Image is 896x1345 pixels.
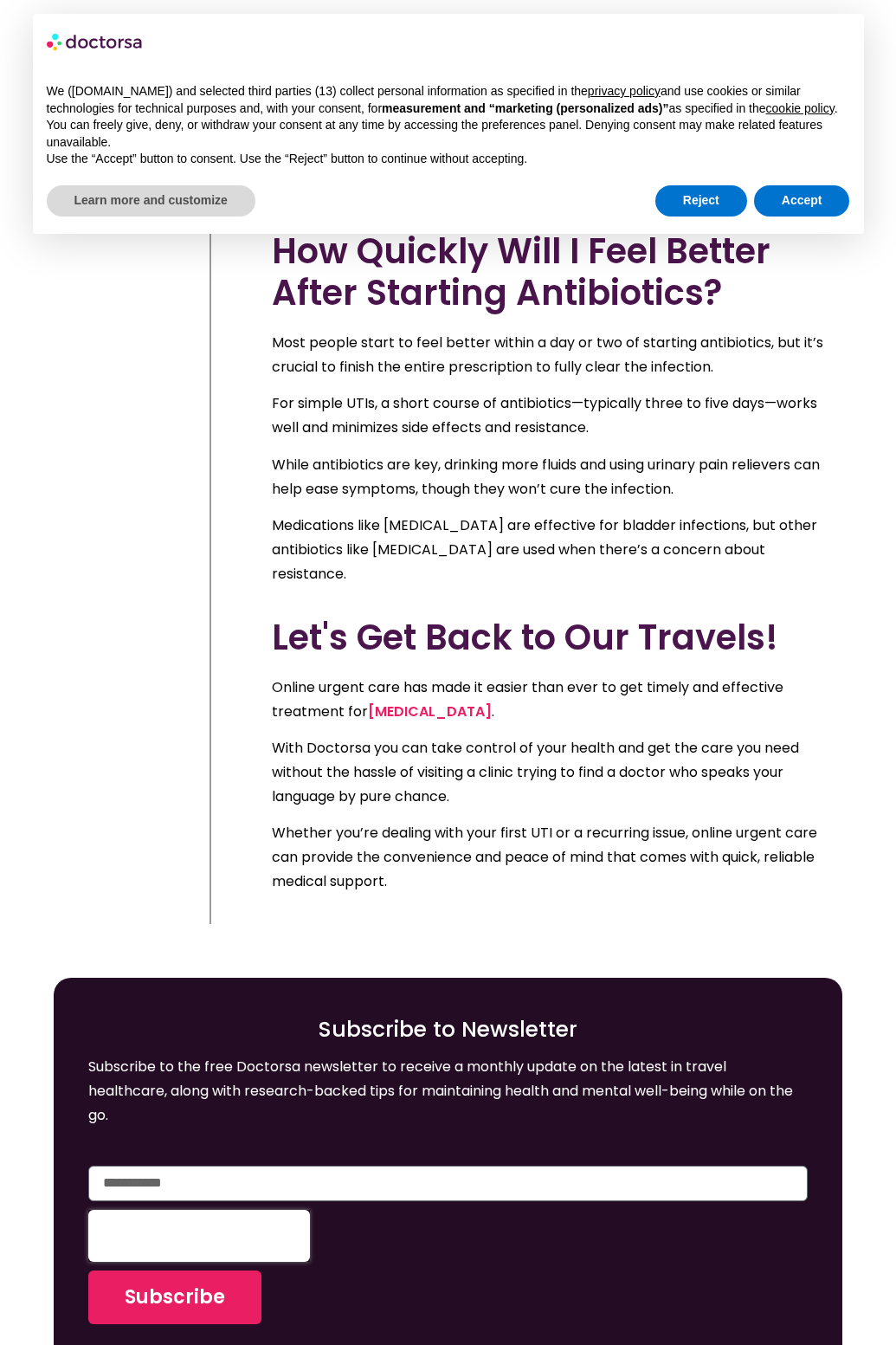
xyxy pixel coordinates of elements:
[272,391,825,440] p: For simple UTIs, a short course of antibiotics—typically three to five days—works well and minimi...
[272,331,825,379] p: Most people start to feel better within a day or two of starting antibiotics, but it’s crucial to...
[47,28,144,55] img: logo
[754,185,850,217] button: Accept
[47,151,850,168] p: Use the “Accept” button to consent. Use the “Reject” button to continue without accepting.
[588,84,661,98] a: privacy policy
[88,1021,808,1038] h4: Subscribe to Newsletter
[47,83,850,117] p: We ([DOMAIN_NAME]) and selected third parties (13) collect personal information as specified in t...
[88,1210,310,1262] iframe: reCAPTCHA
[382,101,668,115] strong: measurement and “marketing (personalized ads)”
[272,738,799,806] span: With Doctorsa you can take control of your health and get the care you need without the hassle of...
[272,453,825,501] p: While antibiotics are key, drinking more fluids and using urinary pain relievers can help ease sy...
[272,823,817,891] span: Whether you’re dealing with your first UTI or a recurring issue, online urgent care can provide t...
[125,1284,225,1311] span: Subscribe
[368,702,492,721] a: [MEDICAL_DATA]
[47,117,850,151] p: You can freely give, deny, or withdraw your consent at any time by accessing the preferences pane...
[88,1271,261,1324] button: Subscribe
[766,101,835,115] a: cookie policy
[272,230,825,314] h2: How Quickly Will I Feel Better After Starting Antibiotics?
[272,677,783,721] span: Online urgent care has made it easier than ever to get timely and effective treatment for .
[272,514,825,586] p: Medications like [MEDICAL_DATA] are effective for bladder infections, but other antibiotics like ...
[47,185,255,217] button: Learn more and customize
[655,185,747,217] button: Reject
[272,617,825,658] h2: Let's Get Back to Our Travels!
[88,1055,808,1128] p: Subscribe to the free Doctorsa newsletter to receive a monthly update on the latest in travel hea...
